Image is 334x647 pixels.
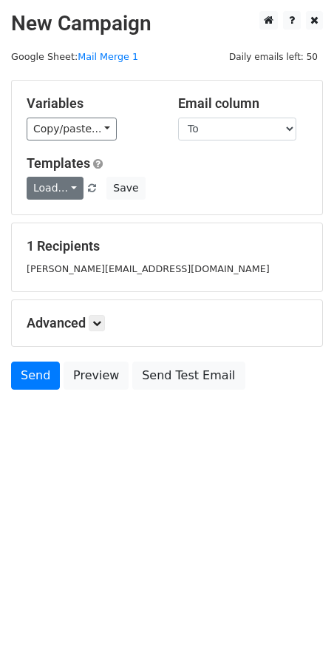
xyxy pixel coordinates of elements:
[11,11,323,36] h2: New Campaign
[27,95,156,112] h5: Variables
[178,95,307,112] h5: Email column
[27,155,90,171] a: Templates
[78,51,138,62] a: Mail Merge 1
[27,118,117,140] a: Copy/paste...
[106,177,145,200] button: Save
[132,362,245,390] a: Send Test Email
[224,51,323,62] a: Daily emails left: 50
[27,177,83,200] a: Load...
[11,362,60,390] a: Send
[27,263,270,274] small: [PERSON_NAME][EMAIL_ADDRESS][DOMAIN_NAME]
[64,362,129,390] a: Preview
[260,576,334,647] iframe: Chat Widget
[224,49,323,65] span: Daily emails left: 50
[27,238,307,254] h5: 1 Recipients
[11,51,138,62] small: Google Sheet:
[27,315,307,331] h5: Advanced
